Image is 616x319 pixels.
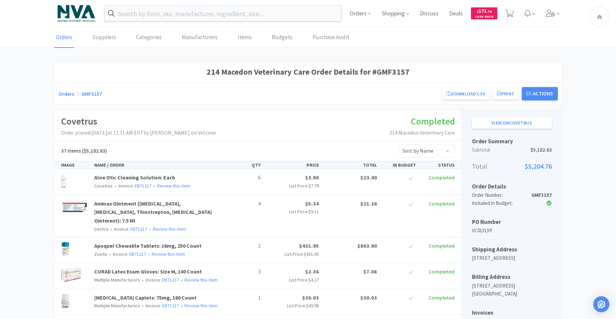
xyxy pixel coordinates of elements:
[472,290,552,298] p: [GEOGRAPHIC_DATA]
[472,282,552,290] p: [STREET_ADDRESS]
[92,161,225,169] div: NAME / ORDER
[141,303,145,309] span: •
[266,208,319,215] p: List Price:
[472,191,525,199] div: Order Number:
[309,209,319,215] span: $9.11
[184,303,218,309] a: Review this item
[322,161,380,169] div: TOTAL
[263,161,322,169] div: PRICE
[54,27,74,48] a: Orders
[472,227,552,235] p: VC0LYLYP
[447,11,466,17] a: Deals
[593,296,609,312] div: Open Intercom Messenger
[236,27,253,48] a: Items
[180,303,183,309] span: •
[357,242,377,249] span: $863.90
[148,226,152,232] span: •
[135,183,151,189] a: EB71217
[162,303,179,309] a: EB71217
[363,268,377,275] span: $7.08
[54,2,99,25] img: 63c5bf86fc7e40bdb3a5250099754568_2.png
[428,268,455,275] span: Completed
[477,9,479,14] span: $
[152,183,156,189] span: •
[270,27,294,48] a: Budgets
[94,226,108,232] span: Dechra
[266,302,319,309] p: List Price:
[306,303,319,309] span: $49.98
[302,294,319,301] span: $30.03
[108,251,112,257] span: •
[227,294,261,302] p: 1
[152,251,185,257] a: Review this item
[141,277,145,283] span: •
[94,200,212,224] a: Animax Ointment ([MEDICAL_DATA], [MEDICAL_DATA], Thiostrepton, [MEDICAL_DATA] Ointment): 7.5 Ml
[493,88,518,99] button: Print
[94,183,113,189] span: Covetrus
[109,226,113,232] span: •
[140,277,179,283] span: Invoice:
[61,200,89,214] img: 20db1b02c83c4be7948cd58931a37f2e_27575.png
[61,173,66,188] img: 95bc115878e54b79a73b82a0d24bd54d_29736.png
[309,277,319,283] span: $4.27
[472,161,552,172] p: Total
[94,268,202,275] a: CURAD Latex Exam Gloves: Size M, 100 Count
[129,251,146,257] a: EB71217
[360,174,377,181] span: $23.40
[360,200,377,207] span: $21.36
[304,251,319,257] span: $431.95
[530,146,552,154] span: $5,182.63
[107,251,146,257] span: Invoice:
[61,114,216,129] h1: Covetrus
[227,173,261,182] p: 6
[487,9,492,14] span: . 76
[227,267,261,276] p: 3
[472,254,552,262] p: [STREET_ADDRESS]
[58,66,558,78] h1: 214 Macedon Veterinary Care Order Details for #GMF3157
[225,161,263,169] div: QTY
[477,8,492,14] span: 171
[472,182,552,191] h5: Order Details
[94,303,140,309] span: Multiple Manufacturers
[91,27,118,48] a: Suppliers
[266,182,319,189] p: List Price:
[311,27,351,48] a: Purchase Audit
[227,242,261,250] p: 2
[114,183,117,189] span: •
[305,268,319,275] span: $2.36
[305,200,319,207] span: $5.34
[108,226,147,232] span: Invoice:
[428,294,455,301] span: Completed
[58,90,74,97] a: Orders
[153,226,186,232] a: Review this item
[180,27,219,48] a: Manufacturers
[309,183,319,189] span: $7.79
[411,115,455,127] span: Completed
[105,6,342,21] input: Search by item, sku, manufacturer, ingredient, size...
[134,27,163,48] a: Categories
[94,174,175,181] a: Aloe Otic Cleaning Solution: Each
[113,183,151,189] span: Invoice:
[475,15,493,19] span: Cash Back
[531,192,552,198] strong: GMF3157
[94,294,197,301] a: [MEDICAL_DATA] Caplets: 75mg, 180 Count
[94,242,202,249] a: Apoquel Chewable Tablets: 16mg, 250 Count
[157,183,190,189] a: Review this item
[472,199,525,207] div: Included in Budget:
[428,200,455,207] span: Completed
[61,242,70,256] img: c4354009d7d9475dae4b8d0a50b64eef_698720.png
[180,277,183,283] span: •
[428,242,455,249] span: Completed
[82,90,102,97] a: GMF3157
[472,218,552,227] h5: PO Number
[428,174,455,181] span: Completed
[417,11,441,17] a: Discuss
[94,251,107,257] span: Zoetis
[389,129,455,137] p: 214 Macedon Veterinary Care
[266,276,319,284] p: List Price:
[472,308,552,317] h5: Invoices
[418,161,457,169] div: STATUS
[305,174,319,181] span: $3.90
[58,161,92,169] div: IMAGE
[443,88,489,99] a: Download CSV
